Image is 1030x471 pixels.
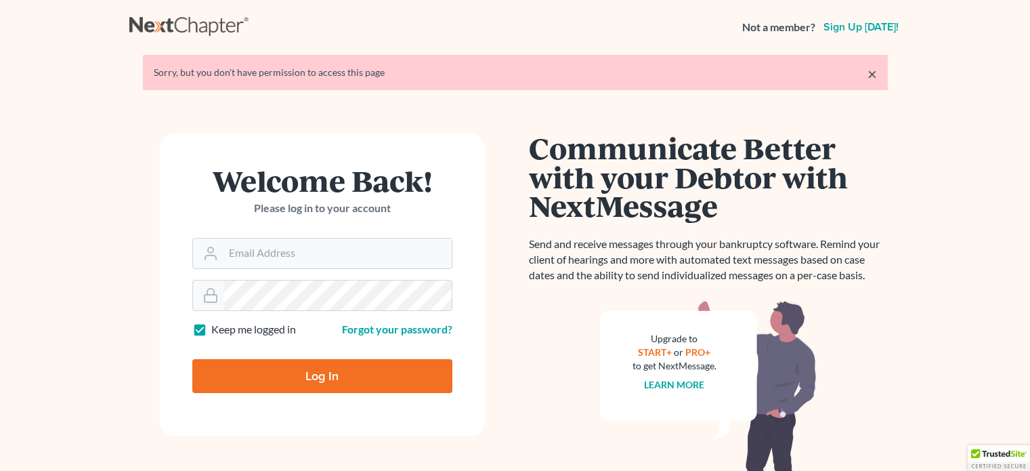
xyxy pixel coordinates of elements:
[632,359,716,373] div: to get NextMessage.
[192,359,452,393] input: Log In
[632,332,716,346] div: Upgrade to
[211,322,296,337] label: Keep me logged in
[529,237,888,283] p: Send and receive messages through your bankruptcy software. Remind your client of hearings and mo...
[742,20,815,35] strong: Not a member?
[644,379,704,390] a: Learn more
[223,239,452,268] input: Email Address
[685,346,710,358] a: PRO+
[867,66,877,82] a: ×
[342,323,452,335] a: Forgot your password?
[638,346,672,358] a: START+
[154,66,877,79] div: Sorry, but you don't have permission to access this page
[968,445,1030,471] div: TrustedSite Certified
[674,346,683,358] span: or
[192,201,452,216] p: Please log in to your account
[821,22,901,33] a: Sign up [DATE]!
[192,166,452,195] h1: Welcome Back!
[529,134,888,220] h1: Communicate Better with your Debtor with NextMessage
